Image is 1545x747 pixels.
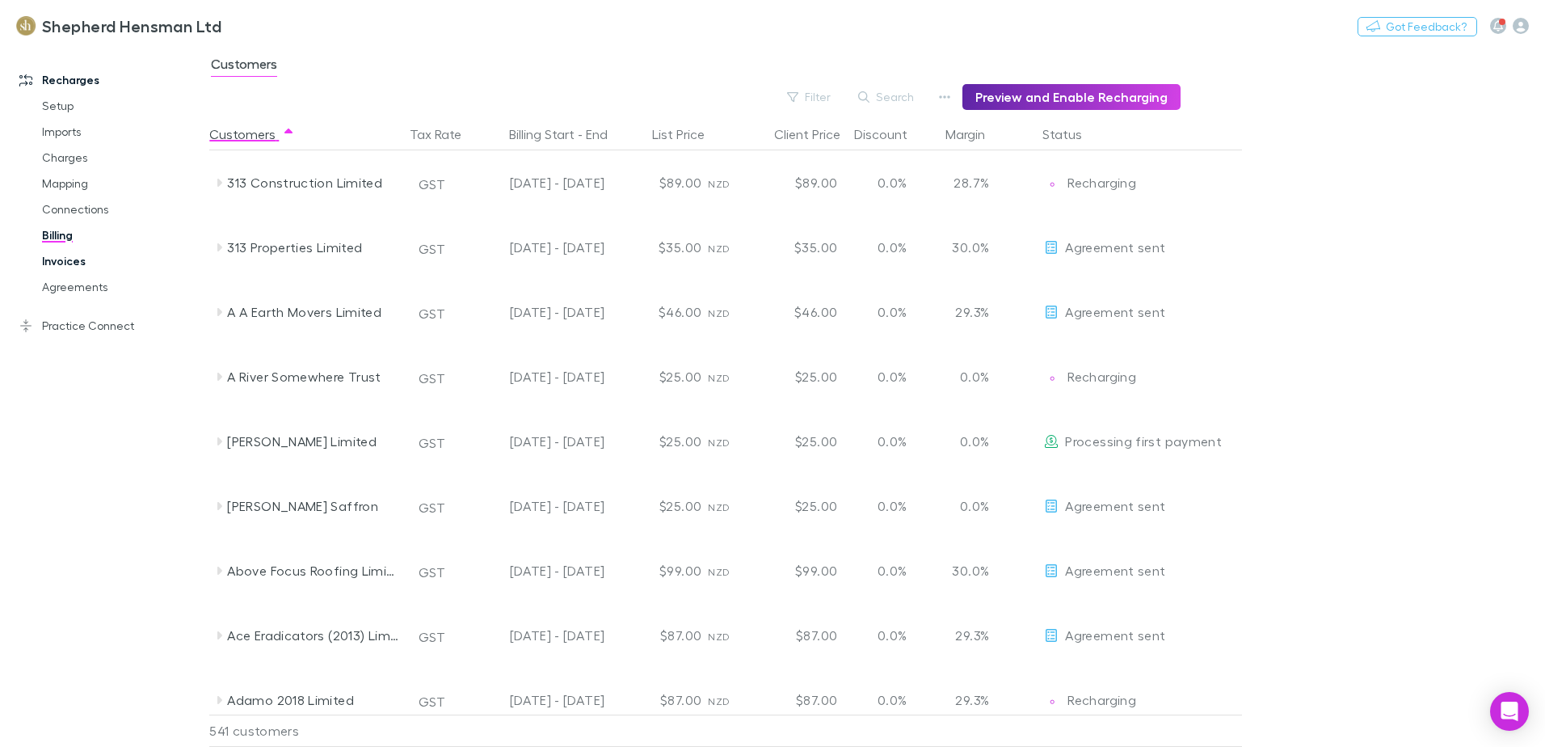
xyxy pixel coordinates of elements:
div: Adamo 2018 Limited [227,668,398,732]
div: 0.0% [844,668,941,732]
div: 313 Construction LimitedGST[DATE] - [DATE]$89.00NZD$89.000.0%28.7%EditRechargingRecharging [209,150,1250,215]
div: Above Focus Roofing LimitedGST[DATE] - [DATE]$99.00NZD$99.000.0%30.0%EditAgreement sent [209,538,1250,603]
a: Recharges [3,67,218,93]
div: A River Somewhere TrustGST[DATE] - [DATE]$25.00NZD$25.000.0%0.0%EditRechargingRecharging [209,344,1250,409]
div: $25.00 [611,344,708,409]
span: NZD [708,631,730,643]
div: A River Somewhere Trust [227,344,398,409]
img: Recharging [1044,694,1060,710]
p: 28.7% [947,173,989,192]
div: $87.00 [747,603,844,668]
div: Ace Eradicators (2013) Limited [227,603,398,668]
div: $89.00 [747,150,844,215]
a: Connections [26,196,218,222]
div: 541 customers [209,715,403,747]
div: [DATE] - [DATE] [472,668,604,732]
a: Charges [26,145,218,171]
span: NZD [708,501,730,513]
span: NZD [708,307,730,319]
span: Agreement sent [1065,498,1165,513]
div: 0.0% [844,150,941,215]
span: Customers [211,56,277,77]
div: 0.0% [844,538,941,603]
span: Recharging [1067,369,1136,384]
div: 313 Construction Limited [227,150,398,215]
div: [PERSON_NAME] SaffronGST[DATE] - [DATE]$25.00NZD$25.000.0%0.0%EditAgreement sent [209,474,1250,538]
span: Processing first payment [1065,433,1222,449]
button: Status [1042,118,1101,150]
img: Recharging [1044,176,1060,192]
p: 30.0% [947,561,989,580]
p: 29.3% [947,690,989,710]
span: NZD [708,178,730,190]
button: Billing Start - End [509,118,627,150]
div: A A Earth Movers Limited [227,280,398,344]
div: [DATE] - [DATE] [472,344,604,409]
button: Search [850,87,924,107]
a: Imports [26,119,218,145]
a: Invoices [26,248,218,274]
div: $35.00 [611,215,708,280]
button: Customers [209,118,295,150]
span: Agreement sent [1065,563,1165,578]
div: $25.00 [747,409,844,474]
div: [DATE] - [DATE] [472,215,604,280]
button: GST [411,171,453,197]
div: [PERSON_NAME] Saffron [227,474,398,538]
div: $25.00 [611,474,708,538]
a: Mapping [26,171,218,196]
span: NZD [708,243,730,255]
div: $25.00 [611,409,708,474]
button: Discount [854,118,927,150]
div: $87.00 [611,603,708,668]
div: $99.00 [611,538,708,603]
a: Agreements [26,274,218,300]
div: 0.0% [844,215,941,280]
button: GST [411,430,453,456]
p: 0.0% [947,367,989,386]
div: $46.00 [611,280,708,344]
div: [DATE] - [DATE] [472,474,604,538]
button: GST [411,624,453,650]
img: Shepherd Hensman Ltd's Logo [16,16,36,36]
span: NZD [708,566,730,578]
button: Preview and Enable Recharging [962,84,1181,110]
a: Practice Connect [3,313,218,339]
div: 0.0% [844,603,941,668]
button: GST [411,495,453,521]
p: 0.0% [947,432,989,451]
span: Agreement sent [1065,239,1165,255]
div: [DATE] - [DATE] [472,538,604,603]
div: Ace Eradicators (2013) LimitedGST[DATE] - [DATE]$87.00NZD$87.000.0%29.3%EditAgreement sent [209,603,1250,668]
div: Open Intercom Messenger [1490,692,1529,731]
div: [DATE] - [DATE] [472,409,604,474]
button: GST [411,559,453,585]
div: A A Earth Movers LimitedGST[DATE] - [DATE]$46.00NZD$46.000.0%29.3%EditAgreement sent [209,280,1250,344]
span: NZD [708,437,730,449]
div: [DATE] - [DATE] [472,603,604,668]
div: [PERSON_NAME] Limited [227,409,398,474]
div: [DATE] - [DATE] [472,280,604,344]
span: Recharging [1067,692,1136,707]
p: 29.3% [947,302,989,322]
div: $46.00 [747,280,844,344]
span: Agreement sent [1065,627,1165,643]
button: GST [411,301,453,327]
div: [DATE] - [DATE] [472,150,604,215]
div: Margin [945,118,1004,150]
a: Billing [26,222,218,248]
button: Filter [779,87,840,107]
div: Above Focus Roofing Limited [227,538,398,603]
div: $99.00 [747,538,844,603]
span: Agreement sent [1065,304,1165,319]
button: GST [411,365,453,391]
h3: Shepherd Hensman Ltd [42,16,221,36]
p: 0.0% [947,496,989,516]
div: 0.0% [844,474,941,538]
span: NZD [708,695,730,707]
button: GST [411,236,453,262]
img: Recharging [1044,370,1060,386]
div: $87.00 [747,668,844,732]
button: GST [411,689,453,715]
